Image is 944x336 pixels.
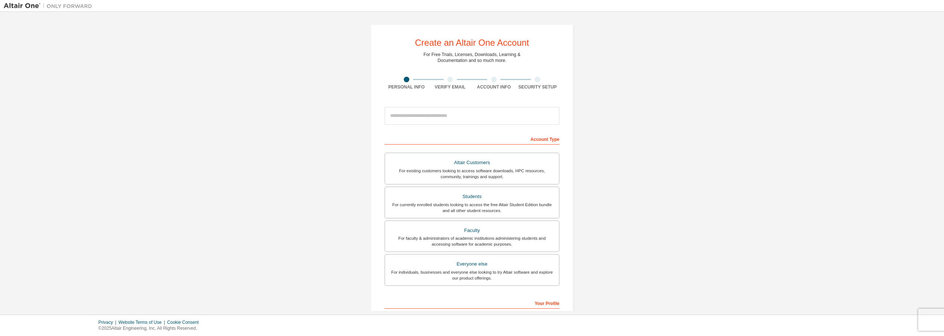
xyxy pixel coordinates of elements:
[98,325,203,332] p: © 2025 Altair Engineering, Inc. All Rights Reserved.
[118,319,167,325] div: Website Terms of Use
[389,168,555,180] div: For existing customers looking to access software downloads, HPC resources, community, trainings ...
[516,84,560,90] div: Security Setup
[428,84,472,90] div: Verify Email
[389,191,555,202] div: Students
[389,225,555,236] div: Faculty
[389,259,555,269] div: Everyone else
[415,38,529,47] div: Create an Altair One Account
[389,269,555,281] div: For individuals, businesses and everyone else looking to try Altair software and explore our prod...
[389,235,555,247] div: For faculty & administrators of academic institutions administering students and accessing softwa...
[389,157,555,168] div: Altair Customers
[389,202,555,214] div: For currently enrolled students looking to access the free Altair Student Edition bundle and all ...
[385,297,559,309] div: Your Profile
[385,133,559,145] div: Account Type
[98,319,118,325] div: Privacy
[385,84,428,90] div: Personal Info
[424,52,521,63] div: For Free Trials, Licenses, Downloads, Learning & Documentation and so much more.
[167,319,203,325] div: Cookie Consent
[4,2,96,10] img: Altair One
[472,84,516,90] div: Account Info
